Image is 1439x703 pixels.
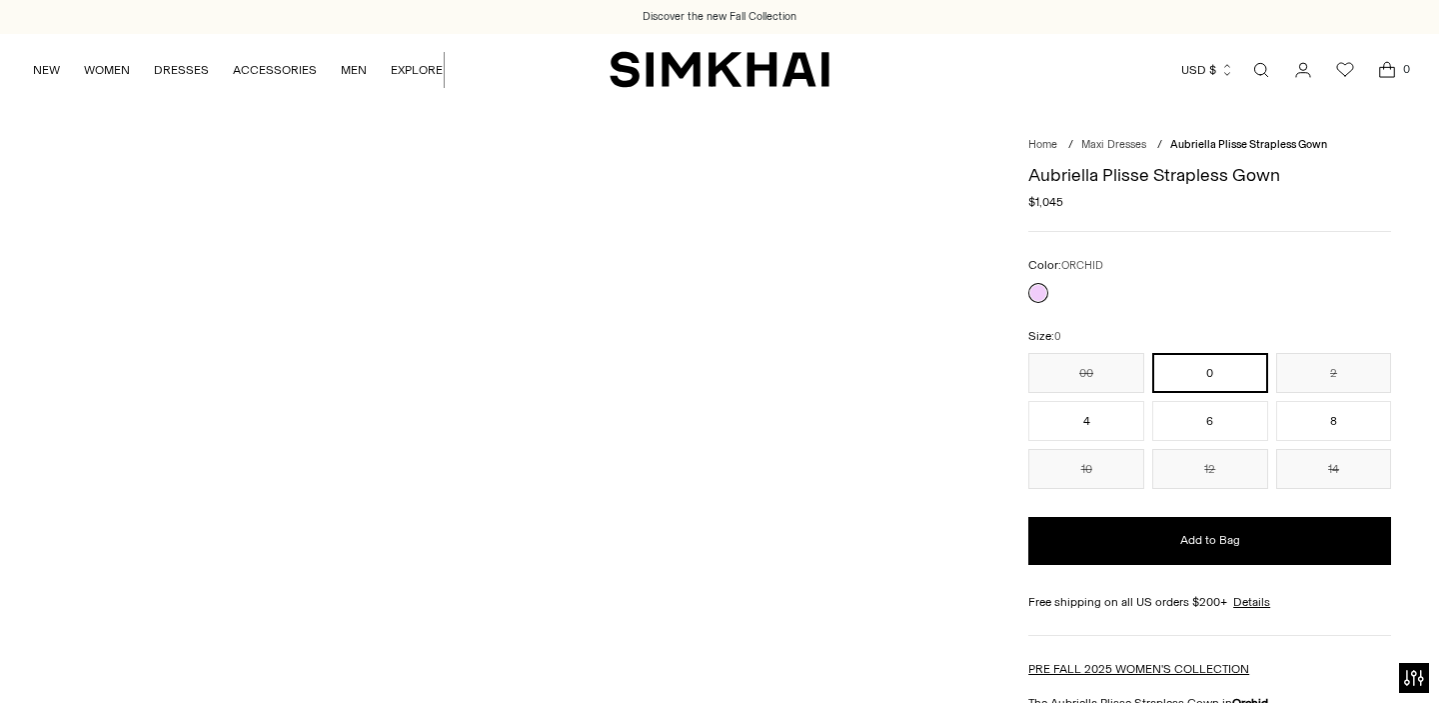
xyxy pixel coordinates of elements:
button: 14 [1276,449,1392,489]
button: 4 [1028,401,1144,441]
button: 6 [1152,401,1268,441]
button: USD $ [1181,48,1234,92]
div: / [1157,137,1162,154]
a: Maxi Dresses [1081,138,1146,151]
a: PRE FALL 2025 WOMEN'S COLLECTION [1028,662,1249,676]
button: 8 [1276,401,1392,441]
div: / [1068,137,1073,154]
span: $1,045 [1028,193,1063,211]
a: EXPLORE [391,48,443,92]
a: Details [1233,593,1270,611]
button: 00 [1028,353,1144,393]
a: SIMKHAI [610,50,829,89]
button: 12 [1152,449,1268,489]
h1: Aubriella Plisse Strapless Gown [1028,166,1391,184]
a: NEW [33,48,60,92]
a: ACCESSORIES [233,48,317,92]
a: Open cart modal [1367,50,1407,90]
div: Free shipping on all US orders $200+ [1028,593,1391,611]
a: Discover the new Fall Collection [643,9,796,25]
a: WOMEN [84,48,130,92]
button: 0 [1152,353,1268,393]
label: Color: [1028,256,1103,275]
nav: breadcrumbs [1028,137,1391,154]
a: MEN [341,48,367,92]
a: Open search modal [1241,50,1281,90]
a: Wishlist [1325,50,1365,90]
span: Aubriella Plisse Strapless Gown [1170,138,1327,151]
span: 0 [1054,330,1061,343]
button: 2 [1276,353,1392,393]
a: Home [1028,138,1057,151]
span: ORCHID [1061,259,1103,272]
label: Size: [1028,327,1061,346]
button: Add to Bag [1028,517,1391,565]
span: Add to Bag [1180,532,1240,549]
button: 10 [1028,449,1144,489]
a: DRESSES [154,48,209,92]
a: Go to the account page [1283,50,1323,90]
span: 0 [1397,60,1415,78]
